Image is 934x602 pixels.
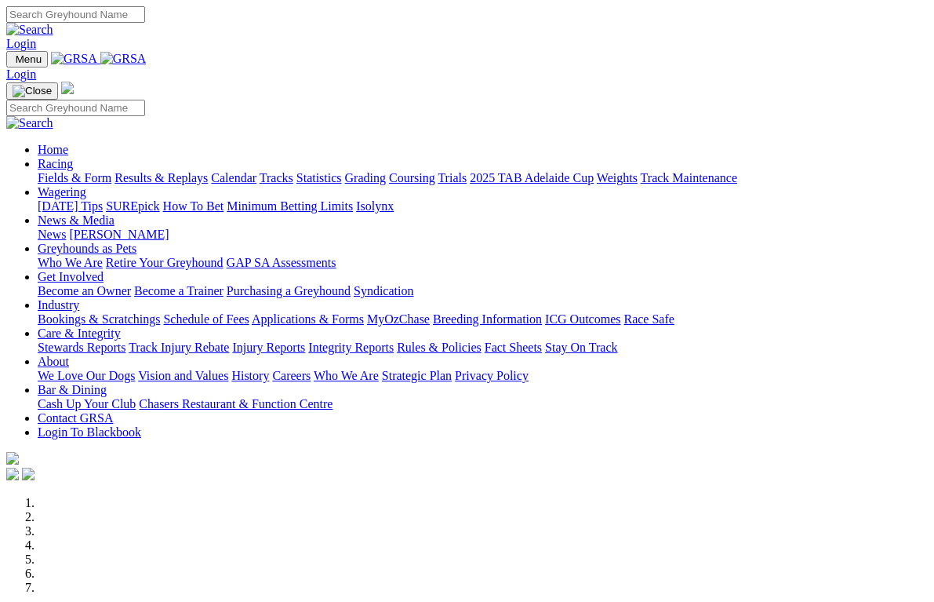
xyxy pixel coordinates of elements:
a: Results & Replays [114,171,208,184]
a: Weights [597,171,638,184]
a: Greyhounds as Pets [38,242,136,255]
a: Track Maintenance [641,171,737,184]
a: Contact GRSA [38,411,113,425]
a: Bookings & Scratchings [38,312,160,326]
a: Injury Reports [232,341,305,354]
a: Retire Your Greyhound [106,256,224,269]
a: Wagering [38,185,86,199]
a: Schedule of Fees [163,312,249,326]
img: Close [13,85,52,97]
a: Tracks [260,171,293,184]
img: Search [6,23,53,37]
a: Integrity Reports [308,341,394,354]
img: GRSA [51,52,97,66]
a: [PERSON_NAME] [69,228,169,241]
a: How To Bet [163,199,224,213]
a: Track Injury Rebate [129,341,229,354]
a: Login [6,37,36,50]
a: Minimum Betting Limits [227,199,353,213]
a: Login To Blackbook [38,425,141,439]
div: Get Involved [38,284,928,298]
a: History [231,369,269,382]
a: Cash Up Your Club [38,397,136,410]
a: Calendar [211,171,256,184]
a: Syndication [354,284,413,297]
a: Chasers Restaurant & Function Centre [139,397,333,410]
a: News [38,228,66,241]
a: Login [6,67,36,81]
a: Vision and Values [138,369,228,382]
input: Search [6,6,145,23]
a: MyOzChase [367,312,430,326]
a: Race Safe [623,312,674,326]
div: News & Media [38,228,928,242]
a: Racing [38,157,73,170]
a: Fields & Form [38,171,111,184]
a: [DATE] Tips [38,199,103,213]
button: Toggle navigation [6,82,58,100]
div: Greyhounds as Pets [38,256,928,270]
a: GAP SA Assessments [227,256,336,269]
div: Care & Integrity [38,341,928,355]
a: Careers [272,369,311,382]
a: Care & Integrity [38,327,121,340]
a: News & Media [38,213,114,227]
div: Racing [38,171,928,185]
img: twitter.svg [22,468,35,480]
a: SUREpick [106,199,159,213]
a: Purchasing a Greyhound [227,284,351,297]
a: Rules & Policies [397,341,482,354]
img: GRSA [100,52,147,66]
div: Industry [38,312,928,327]
img: logo-grsa-white.png [61,82,74,94]
a: Statistics [296,171,342,184]
a: We Love Our Dogs [38,369,135,382]
a: Stewards Reports [38,341,125,354]
span: Menu [16,53,42,65]
input: Search [6,100,145,116]
div: Wagering [38,199,928,213]
a: Bar & Dining [38,383,107,396]
a: Isolynx [356,199,394,213]
button: Toggle navigation [6,51,48,67]
a: 2025 TAB Adelaide Cup [470,171,594,184]
div: Bar & Dining [38,397,928,411]
a: Stay On Track [545,341,617,354]
a: Get Involved [38,270,104,283]
a: Become a Trainer [134,284,224,297]
a: ICG Outcomes [545,312,620,326]
a: Who We Are [314,369,379,382]
div: About [38,369,928,383]
a: Breeding Information [433,312,542,326]
a: Grading [345,171,386,184]
a: Coursing [389,171,435,184]
a: Who We Are [38,256,103,269]
a: Home [38,143,68,156]
img: facebook.svg [6,468,19,480]
a: Strategic Plan [382,369,452,382]
a: Trials [438,171,467,184]
img: Search [6,116,53,130]
a: Applications & Forms [252,312,364,326]
a: Privacy Policy [455,369,529,382]
img: logo-grsa-white.png [6,452,19,465]
a: Become an Owner [38,284,131,297]
a: About [38,355,69,368]
a: Fact Sheets [485,341,542,354]
a: Industry [38,298,79,312]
